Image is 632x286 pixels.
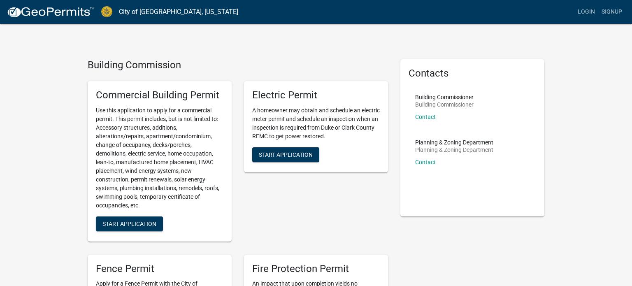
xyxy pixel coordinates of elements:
[415,147,493,153] p: Planning & Zoning Department
[96,89,223,101] h5: Commercial Building Permit
[409,67,536,79] h5: Contacts
[252,263,380,275] h5: Fire Protection Permit
[598,4,625,20] a: Signup
[252,147,319,162] button: Start Application
[252,106,380,141] p: A homeowner may obtain and schedule an electric meter permit and schedule an inspection when an i...
[119,5,238,19] a: City of [GEOGRAPHIC_DATA], [US_STATE]
[101,6,112,17] img: City of Jeffersonville, Indiana
[252,89,380,101] h5: Electric Permit
[415,94,474,100] p: Building Commissioner
[415,102,474,107] p: Building Commissioner
[415,140,493,145] p: Planning & Zoning Department
[96,216,163,231] button: Start Application
[415,114,436,120] a: Contact
[102,220,156,227] span: Start Application
[574,4,598,20] a: Login
[259,151,313,158] span: Start Application
[88,59,388,71] h4: Building Commission
[415,159,436,165] a: Contact
[96,106,223,210] p: Use this application to apply for a commercial permit. This permit includes, but is not limited t...
[96,263,223,275] h5: Fence Permit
